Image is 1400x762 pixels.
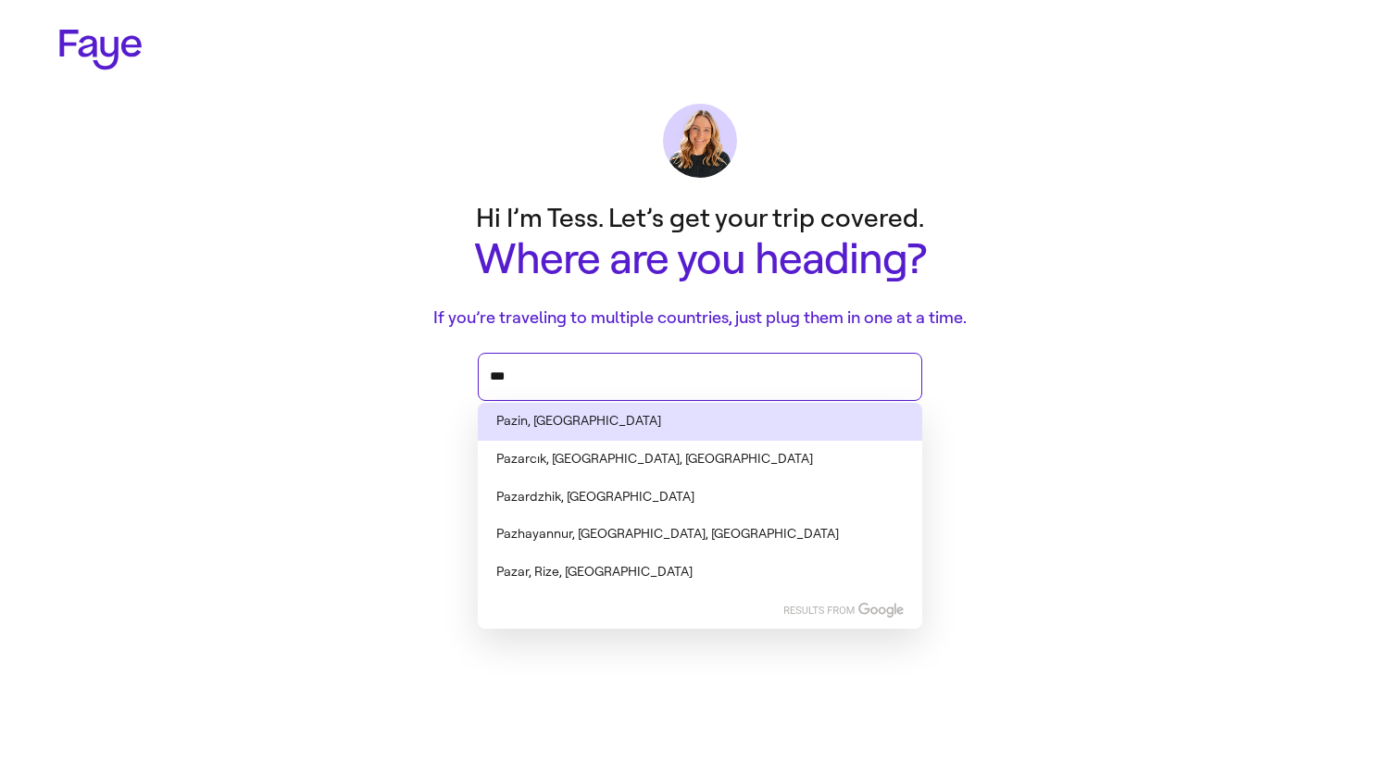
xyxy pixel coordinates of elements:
[478,403,922,441] li: Pazin, [GEOGRAPHIC_DATA]
[330,306,1070,331] p: If you’re traveling to multiple countries, just plug them in one at a time.
[478,441,922,479] li: Pazarcık, [GEOGRAPHIC_DATA], [GEOGRAPHIC_DATA]
[330,236,1070,283] h1: Where are you heading?
[478,554,922,592] li: Pazar, Rize, [GEOGRAPHIC_DATA]
[478,516,922,554] li: Pazhayannur, [GEOGRAPHIC_DATA], [GEOGRAPHIC_DATA]
[490,354,910,400] div: Press enter after you type each destination
[330,200,1070,236] p: Hi I’m Tess. Let’s get your trip covered.
[478,479,922,517] li: Pazardzhik, [GEOGRAPHIC_DATA]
